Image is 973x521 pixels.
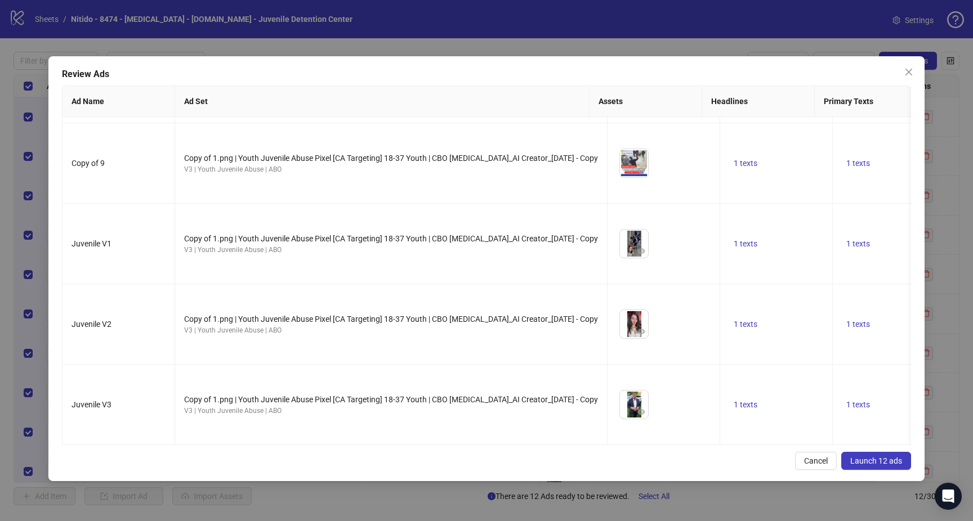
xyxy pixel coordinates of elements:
[935,483,962,510] div: Open Intercom Messenger
[62,68,910,81] div: Review Ads
[842,156,874,170] button: 1 texts
[846,400,870,409] span: 1 texts
[702,86,815,117] th: Headlines
[635,405,648,419] button: Preview
[637,247,645,255] span: eye
[590,86,702,117] th: Assets
[904,68,913,77] span: close
[184,164,598,175] div: V3 | Youth Juvenile Abuse | ABO
[72,320,111,329] span: Juvenile V2
[63,86,175,117] th: Ad Name
[734,239,757,248] span: 1 texts
[184,232,598,245] div: Copy of 1.png | Youth Juvenile Abuse Pixel [CA Targeting] 18-37 Youth | CBO [MEDICAL_DATA]_AI Cre...
[729,317,762,331] button: 1 texts
[620,310,648,338] img: Asset 1
[620,230,648,258] img: Asset 1
[842,317,874,331] button: 1 texts
[842,398,874,411] button: 1 texts
[184,325,598,336] div: V3 | Youth Juvenile Abuse | ABO
[846,320,870,329] span: 1 texts
[184,406,598,416] div: V3 | Youth Juvenile Abuse | ABO
[734,320,757,329] span: 1 texts
[184,152,598,164] div: Copy of 1.png | Youth Juvenile Abuse Pixel [CA Targeting] 18-37 Youth | CBO [MEDICAL_DATA]_AI Cre...
[795,452,837,470] button: Cancel
[175,86,590,117] th: Ad Set
[184,313,598,325] div: Copy of 1.png | Youth Juvenile Abuse Pixel [CA Targeting] 18-37 Youth | CBO [MEDICAL_DATA]_AI Cre...
[842,237,874,250] button: 1 texts
[635,244,648,258] button: Preview
[620,390,648,419] img: Asset 1
[184,245,598,255] div: V3 | Youth Juvenile Abuse | ABO
[184,393,598,406] div: Copy of 1.png | Youth Juvenile Abuse Pixel [CA Targeting] 18-37 Youth | CBO [MEDICAL_DATA]_AI Cre...
[72,239,111,248] span: Juvenile V1
[729,156,762,170] button: 1 texts
[734,400,757,409] span: 1 texts
[637,327,645,335] span: eye
[637,408,645,416] span: eye
[729,398,762,411] button: 1 texts
[72,159,105,168] span: Copy of 9
[815,86,956,117] th: Primary Texts
[729,237,762,250] button: 1 texts
[637,167,645,174] span: eye
[72,400,111,409] span: Juvenile V3
[734,159,757,168] span: 1 texts
[635,325,648,338] button: Preview
[804,456,828,465] span: Cancel
[850,456,902,465] span: Launch 12 ads
[900,63,918,81] button: Close
[620,149,648,177] img: Asset 1
[846,159,870,168] span: 1 texts
[846,239,870,248] span: 1 texts
[841,452,911,470] button: Launch 12 ads
[635,164,648,177] button: Preview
